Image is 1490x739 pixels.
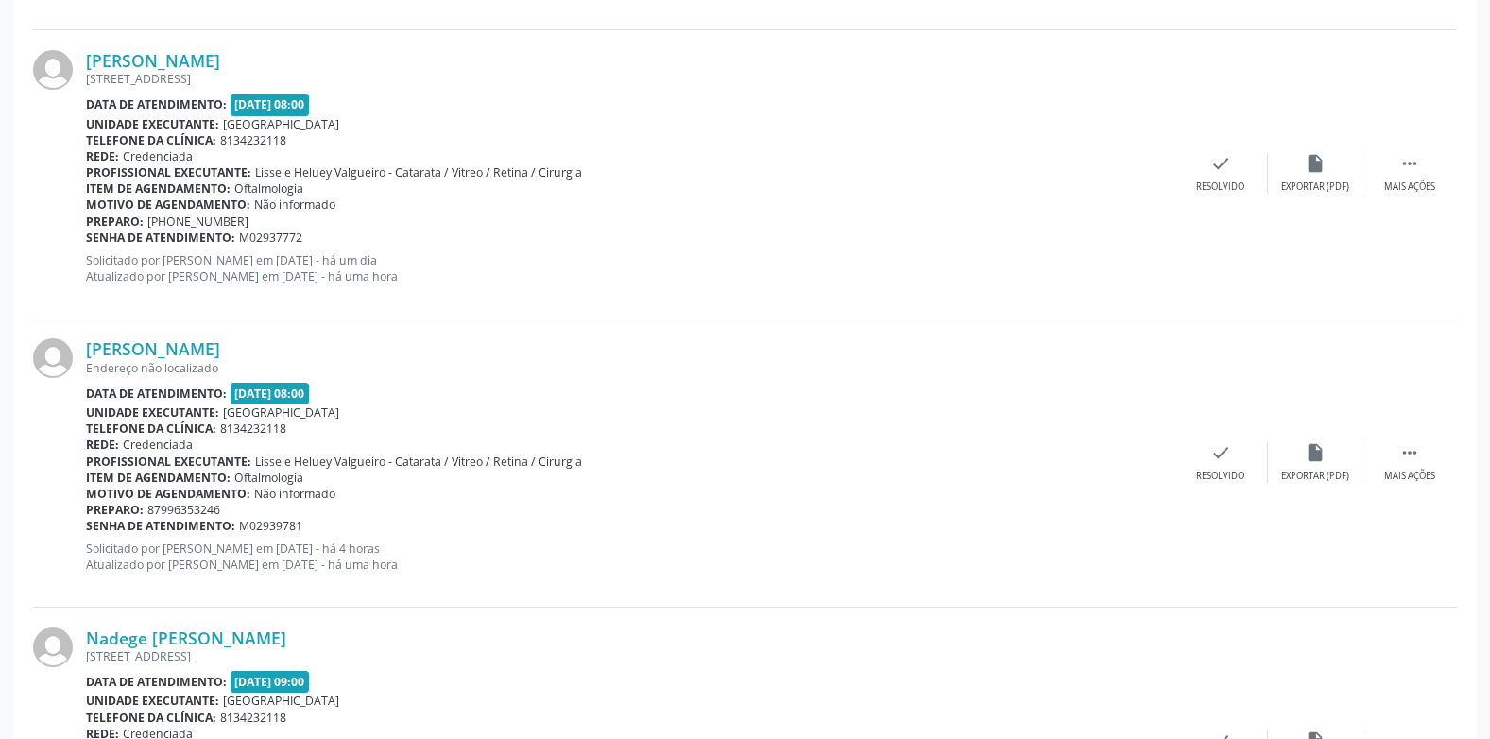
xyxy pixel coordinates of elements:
b: Unidade executante: [86,116,219,132]
span: Credenciada [123,148,193,164]
a: [PERSON_NAME] [86,50,220,71]
span: Lissele Heluey Valgueiro - Catarata / Vitreo / Retina / Cirurgia [255,454,582,470]
b: Unidade executante: [86,404,219,421]
a: Nadege [PERSON_NAME] [86,627,286,648]
b: Preparo: [86,502,144,518]
b: Telefone da clínica: [86,421,216,437]
i: insert_drive_file [1305,442,1326,463]
b: Data de atendimento: [86,96,227,112]
span: Oftalmologia [234,470,303,486]
b: Data de atendimento: [86,386,227,402]
b: Senha de atendimento: [86,518,235,534]
span: 87996353246 [147,502,220,518]
b: Senha de atendimento: [86,230,235,246]
span: 8134232118 [220,710,286,726]
div: Resolvido [1196,180,1244,194]
b: Rede: [86,148,119,164]
span: 8134232118 [220,132,286,148]
i: insert_drive_file [1305,153,1326,174]
b: Motivo de agendamento: [86,197,250,213]
div: [STREET_ADDRESS] [86,648,1173,664]
b: Preparo: [86,214,144,230]
span: M02937772 [239,230,302,246]
span: [DATE] 08:00 [231,94,310,115]
b: Telefone da clínica: [86,132,216,148]
div: [STREET_ADDRESS] [86,71,1173,87]
i:  [1399,153,1420,174]
span: [DATE] 08:00 [231,383,310,404]
b: Motivo de agendamento: [86,486,250,502]
div: Resolvido [1196,470,1244,483]
img: img [33,338,73,378]
span: Não informado [254,197,335,213]
span: [GEOGRAPHIC_DATA] [223,116,339,132]
span: Não informado [254,486,335,502]
p: Solicitado por [PERSON_NAME] em [DATE] - há 4 horas Atualizado por [PERSON_NAME] em [DATE] - há u... [86,541,1173,573]
span: [GEOGRAPHIC_DATA] [223,693,339,709]
div: Endereço não localizado [86,360,1173,376]
b: Data de atendimento: [86,674,227,690]
div: Exportar (PDF) [1281,180,1349,194]
b: Unidade executante: [86,693,219,709]
span: [GEOGRAPHIC_DATA] [223,404,339,421]
b: Item de agendamento: [86,470,231,486]
b: Rede: [86,437,119,453]
b: Item de agendamento: [86,180,231,197]
i:  [1399,442,1420,463]
b: Profissional executante: [86,164,251,180]
a: [PERSON_NAME] [86,338,220,359]
span: 8134232118 [220,421,286,437]
span: M02939781 [239,518,302,534]
i: check [1210,153,1231,174]
b: Profissional executante: [86,454,251,470]
span: Lissele Heluey Valgueiro - Catarata / Vitreo / Retina / Cirurgia [255,164,582,180]
p: Solicitado por [PERSON_NAME] em [DATE] - há um dia Atualizado por [PERSON_NAME] em [DATE] - há um... [86,252,1173,284]
div: Mais ações [1384,180,1435,194]
span: Credenciada [123,437,193,453]
span: [PHONE_NUMBER] [147,214,248,230]
img: img [33,627,73,667]
span: [DATE] 09:00 [231,671,310,693]
img: img [33,50,73,90]
div: Mais ações [1384,470,1435,483]
div: Exportar (PDF) [1281,470,1349,483]
span: Oftalmologia [234,180,303,197]
i: check [1210,442,1231,463]
b: Telefone da clínica: [86,710,216,726]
